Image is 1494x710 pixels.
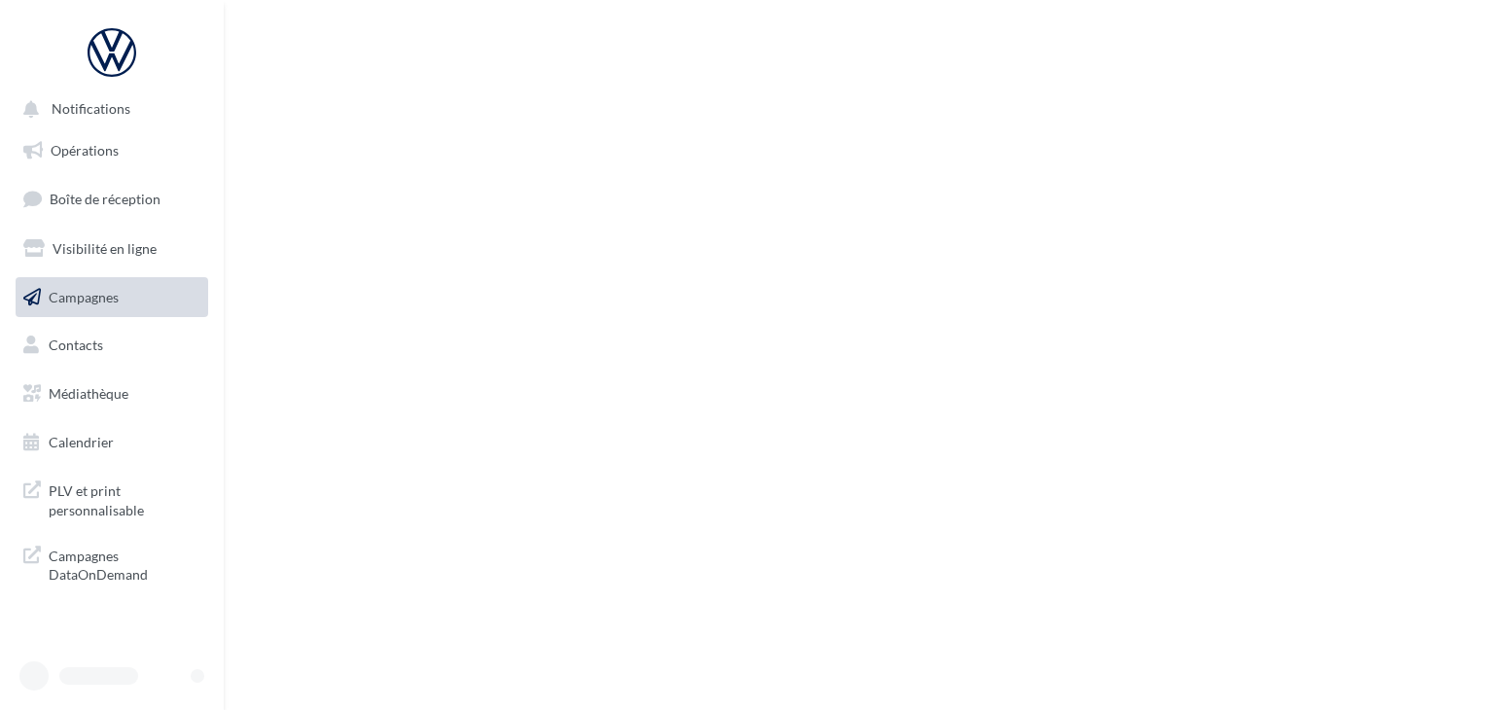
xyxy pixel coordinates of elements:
[12,535,212,592] a: Campagnes DataOnDemand
[12,422,212,463] a: Calendrier
[12,373,212,414] a: Médiathèque
[49,385,128,402] span: Médiathèque
[53,240,157,257] span: Visibilité en ligne
[52,101,130,118] span: Notifications
[12,130,212,171] a: Opérations
[50,191,160,207] span: Boîte de réception
[49,337,103,353] span: Contacts
[49,434,114,450] span: Calendrier
[12,277,212,318] a: Campagnes
[49,478,200,519] span: PLV et print personnalisable
[51,142,119,159] span: Opérations
[12,470,212,527] a: PLV et print personnalisable
[49,288,119,304] span: Campagnes
[12,229,212,269] a: Visibilité en ligne
[49,543,200,585] span: Campagnes DataOnDemand
[12,178,212,220] a: Boîte de réception
[12,325,212,366] a: Contacts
